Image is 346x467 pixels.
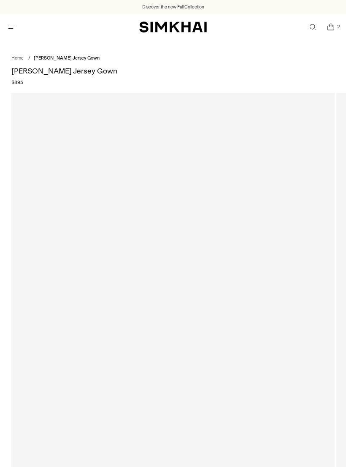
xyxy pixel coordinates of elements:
span: 2 [335,23,343,30]
a: Discover the new Fall Collection [142,4,204,11]
h1: [PERSON_NAME] Jersey Gown [11,67,335,75]
button: Open menu modal [3,19,20,36]
div: / [28,55,30,62]
a: SIMKHAI [139,21,207,33]
span: [PERSON_NAME] Jersey Gown [34,55,100,61]
span: $895 [11,79,23,86]
a: Open cart modal [322,19,339,36]
a: Open search modal [304,19,321,36]
nav: breadcrumbs [11,55,335,62]
a: Home [11,55,24,61]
